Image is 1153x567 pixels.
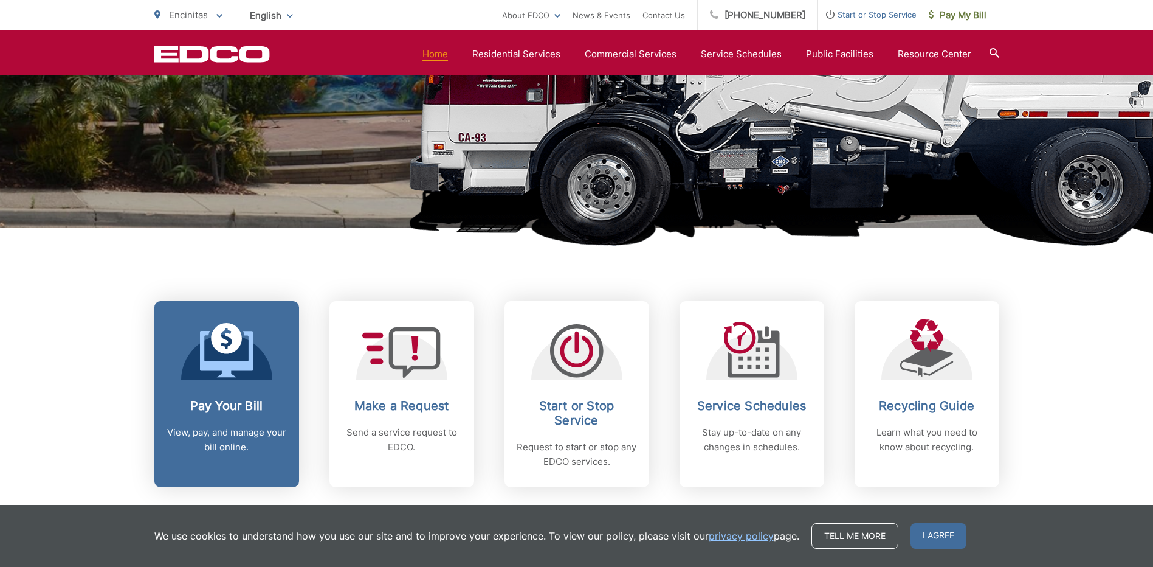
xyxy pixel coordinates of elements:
h2: Pay Your Bill [167,398,287,413]
h2: Start or Stop Service [517,398,637,428]
a: Recycling Guide Learn what you need to know about recycling. [855,301,999,487]
a: About EDCO [502,8,560,23]
a: Tell me more [811,523,898,549]
span: I agree [910,523,966,549]
a: privacy policy [709,529,774,543]
span: English [241,5,302,26]
a: Resource Center [898,47,971,61]
a: Service Schedules [701,47,782,61]
p: Learn what you need to know about recycling. [867,425,987,454]
p: View, pay, and manage your bill online. [167,425,287,454]
p: Send a service request to EDCO. [342,425,462,454]
a: Contact Us [642,8,685,23]
a: Commercial Services [585,47,676,61]
a: News & Events [573,8,630,23]
a: Service Schedules Stay up-to-date on any changes in schedules. [680,301,824,487]
span: Pay My Bill [929,8,986,23]
p: We use cookies to understand how you use our site and to improve your experience. To view our pol... [154,529,799,543]
h2: Recycling Guide [867,398,987,413]
a: Public Facilities [806,47,873,61]
h2: Make a Request [342,398,462,413]
span: Encinitas [169,9,208,21]
p: Stay up-to-date on any changes in schedules. [692,425,812,454]
p: Request to start or stop any EDCO services. [517,440,637,469]
a: EDCD logo. Return to the homepage. [154,46,270,63]
h2: Service Schedules [692,398,812,413]
a: Residential Services [472,47,560,61]
a: Make a Request Send a service request to EDCO. [329,301,474,487]
a: Home [422,47,448,61]
a: Pay Your Bill View, pay, and manage your bill online. [154,301,299,487]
